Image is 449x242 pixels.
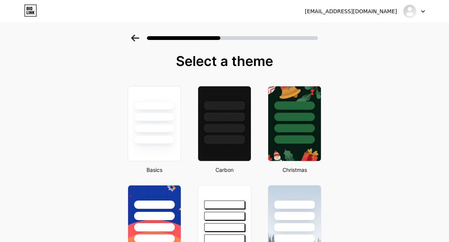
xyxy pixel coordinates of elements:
[125,166,183,174] div: Basics
[125,54,324,69] div: Select a theme
[266,166,324,174] div: Christmas
[305,8,397,15] div: [EMAIL_ADDRESS][DOMAIN_NAME]
[195,166,254,174] div: Carbon
[403,4,417,18] img: cleveralltag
